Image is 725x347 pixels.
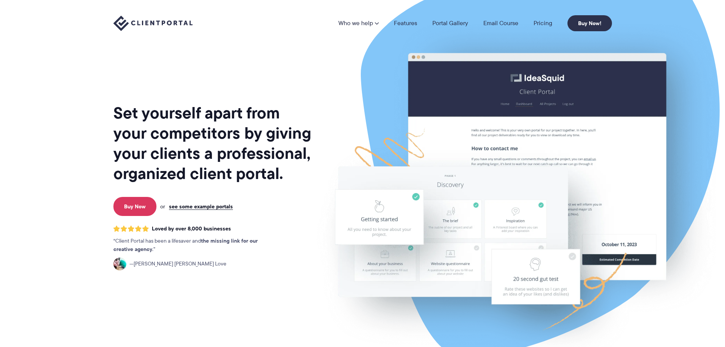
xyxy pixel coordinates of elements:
a: Features [394,20,417,26]
span: or [160,203,165,210]
p: Client Portal has been a lifesaver and . [113,237,273,254]
span: [PERSON_NAME] [PERSON_NAME] Love [129,260,226,268]
a: Buy Now [113,197,156,216]
strong: the missing link for our creative agency [113,237,258,253]
a: Who we help [338,20,379,26]
a: Buy Now! [567,15,612,31]
h1: Set yourself apart from your competitors by giving your clients a professional, organized client ... [113,103,313,184]
a: see some example portals [169,203,233,210]
span: Loved by over 8,000 businesses [152,225,231,232]
a: Portal Gallery [432,20,468,26]
a: Pricing [534,20,552,26]
a: Email Course [483,20,518,26]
